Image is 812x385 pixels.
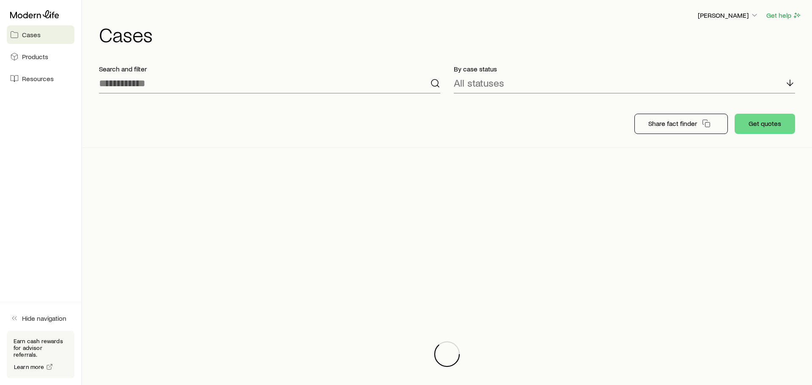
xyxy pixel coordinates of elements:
button: Hide navigation [7,309,74,328]
div: Earn cash rewards for advisor referrals.Learn more [7,331,74,378]
a: Cases [7,25,74,44]
p: Search and filter [99,65,440,73]
p: Earn cash rewards for advisor referrals. [14,338,68,358]
button: Get quotes [735,114,795,134]
span: Learn more [14,364,44,370]
span: Hide navigation [22,314,66,322]
button: Get help [766,11,802,20]
button: [PERSON_NAME] [697,11,759,21]
span: Resources [22,74,54,83]
p: All statuses [454,77,504,89]
span: Cases [22,30,41,39]
h1: Cases [99,24,802,44]
p: By case status [454,65,795,73]
p: [PERSON_NAME] [698,11,759,19]
a: Products [7,47,74,66]
a: Resources [7,69,74,88]
p: Share fact finder [648,119,697,128]
button: Share fact finder [634,114,728,134]
span: Products [22,52,48,61]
